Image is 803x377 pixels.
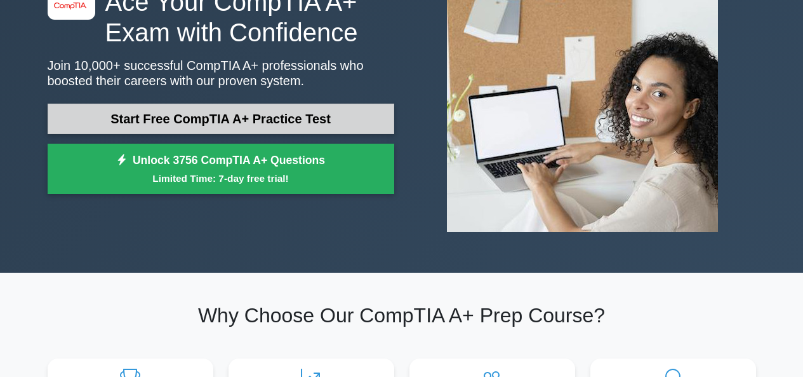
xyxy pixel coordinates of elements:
a: Start Free CompTIA A+ Practice Test [48,104,394,134]
p: Join 10,000+ successful CompTIA A+ professionals who boosted their careers with our proven system. [48,58,394,88]
small: Limited Time: 7-day free trial! [63,171,378,186]
h2: Why Choose Our CompTIA A+ Prep Course? [48,303,756,327]
a: Unlock 3756 CompTIA A+ QuestionsLimited Time: 7-day free trial! [48,144,394,195]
